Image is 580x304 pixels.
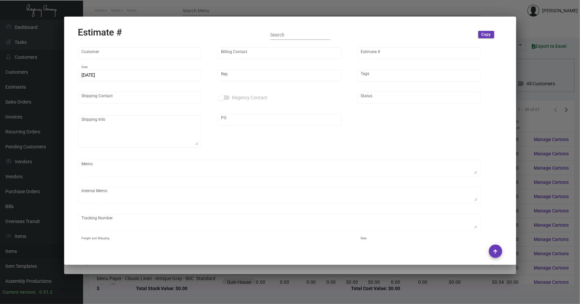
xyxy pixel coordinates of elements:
[39,289,53,296] div: 0.51.2
[78,27,122,38] h2: Estimate #
[478,31,494,38] button: Copy
[232,94,268,102] span: Regency Contact
[3,289,37,296] div: Current version:
[482,32,491,38] span: Copy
